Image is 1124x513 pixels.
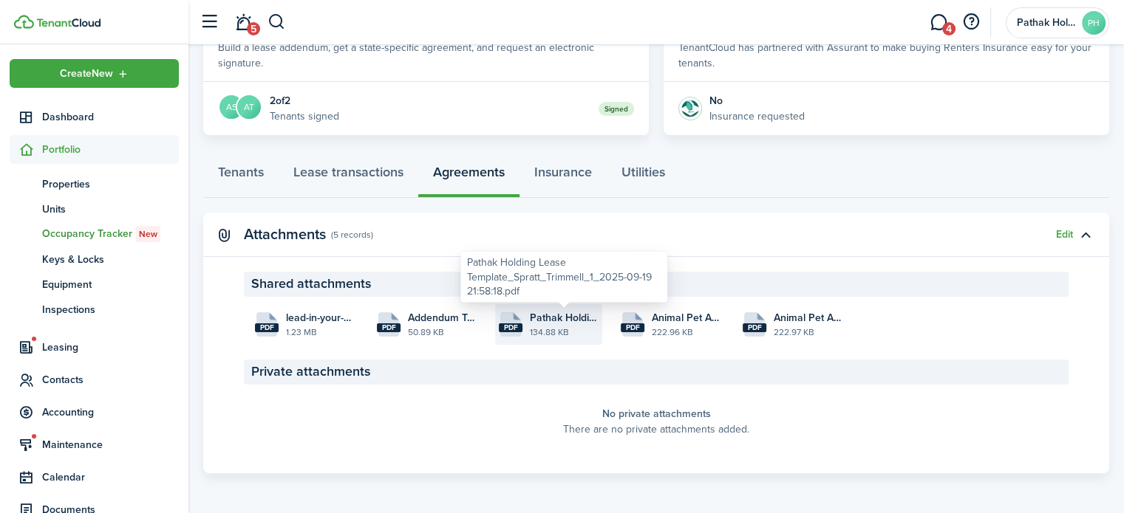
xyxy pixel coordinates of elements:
file-icon: File [499,312,522,337]
span: Addendum To Hold the property_Spratt_Trimmell_1_2025-09-19 21:58:20.pdf [408,310,477,326]
a: AT [245,94,262,123]
file-size: 1.23 MB [286,326,355,339]
file-icon: File [377,312,401,337]
span: Animal Pet Addendum_Spratt_Trimmell_1_2025-09-19 21:58:18.pdf [652,310,721,326]
img: TenantCloud [36,18,101,27]
span: Pathak Holding Lease Template_Spratt_Trimmell_1_2025-09-19 21:58:18.pdf [530,310,599,326]
p: Tenants signed [270,109,339,124]
file-extension: pdf [743,323,766,332]
a: Tenants [203,154,279,198]
button: Toggle accordion [1073,222,1098,247]
p: Build a lease addendum, get a state-specific agreement, and request an electronic signature. [218,40,634,71]
img: TenantCloud [14,15,34,29]
avatar-text: PH [1082,11,1106,35]
span: Properties [42,176,179,192]
file-size: 134.88 KB [530,326,599,339]
a: Keys & Locks [10,247,179,272]
file-icon: File [255,312,279,337]
button: Open sidebar [195,8,223,36]
a: Equipment [10,272,179,297]
panel-main-placeholder-description: There are no private attachments added. [563,421,749,437]
span: Dashboard [42,109,179,125]
a: Messaging [924,4,953,41]
div: No [709,93,805,109]
span: Create New [60,69,113,79]
a: Dashboard [10,103,179,131]
file-icon: File [621,312,644,337]
span: Occupancy Tracker [42,226,179,242]
span: 4 [942,22,956,35]
span: Equipment [42,277,179,292]
span: New [139,227,157,241]
panel-main-subtitle: (5 records) [331,228,373,241]
span: Pathak Holding LLC [1017,18,1076,28]
file-extension: pdf [499,323,522,332]
file-size: 222.96 KB [652,326,721,339]
span: Units [42,202,179,217]
button: Open menu [10,59,179,88]
a: Units [10,196,179,221]
p: TenantCloud has partnered with Assurant to make buying Renters Insurance easy for your tenants. [678,40,1094,71]
panel-main-body: Toggle accordion [203,272,1109,473]
button: Open resource center [958,10,984,35]
a: Occupancy TrackerNew [10,221,179,247]
file-extension: pdf [621,323,644,332]
a: Notifications [229,4,257,41]
div: Pathak Holding Lease Template_Spratt_Trimmell_1_2025-09-19 21:58:18.pdf [467,255,661,299]
file-extension: pdf [255,323,279,332]
a: Inspections [10,297,179,322]
file-size: 50.89 KB [408,326,477,339]
p: Insurance requested [709,109,805,124]
file-icon: File [743,312,766,337]
button: Edit [1056,229,1073,241]
button: Search [268,10,286,35]
avatar-text: AS [219,95,243,119]
file-size: 222.97 KB [774,326,842,339]
span: 5 [247,22,260,35]
a: Lease transactions [279,154,418,198]
a: Utilities [607,154,680,198]
span: Animal Pet Addendum_Spratt_Trimmell_1_2025-09-19 21:58:22.pdf [774,310,842,326]
a: Insurance [520,154,607,198]
span: Maintenance [42,437,179,452]
span: Portfolio [42,142,179,157]
span: Contacts [42,372,179,388]
span: Keys & Locks [42,252,179,267]
panel-main-title: Attachments [244,226,326,243]
status: Signed [599,102,634,116]
panel-main-placeholder-title: No private attachments [602,406,711,421]
div: 2 of 2 [270,93,339,109]
file-extension: pdf [377,323,401,332]
a: Properties [10,171,179,196]
span: Accounting [42,404,179,420]
span: Calendar [42,469,179,485]
span: Inspections [42,302,179,317]
span: Leasing [42,340,179,355]
panel-main-section-header: Shared attachments [244,272,1069,297]
img: Insurance protection [678,97,702,120]
a: AS [218,94,245,123]
panel-main-section-header: Private attachments [244,359,1069,385]
avatar-text: AT [237,95,261,119]
span: lead-in-your-home-portrait-color-2020-508.pdf [286,310,355,326]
